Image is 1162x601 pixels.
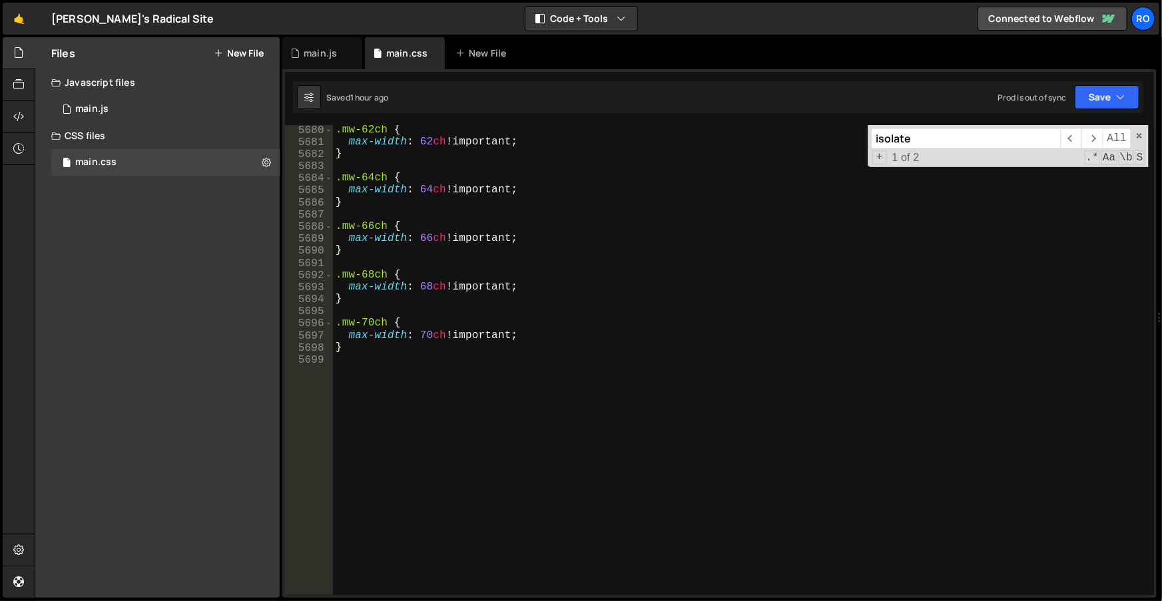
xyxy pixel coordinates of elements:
div: 1 hour ago [350,92,389,103]
div: New File [455,47,511,60]
div: 5692 [285,270,333,282]
div: 5682 [285,148,333,160]
div: 5684 [285,172,333,184]
div: 5697 [285,330,333,342]
a: Connected to Webflow [978,7,1127,31]
div: 5694 [285,294,333,305]
div: 5690 [285,245,333,257]
div: 5685 [285,184,333,196]
div: 5693 [285,282,333,294]
div: 5686 [285,197,333,209]
div: Prod is out of sync [998,92,1067,103]
div: 16726/45737.js [51,96,280,122]
div: Saved [326,92,388,103]
div: main.css [386,47,428,60]
span: Toggle Replace mode [872,150,887,164]
span: Alt-Enter [1103,128,1131,149]
h2: Files [51,46,75,61]
div: main.css [75,156,117,168]
div: main.js [75,103,109,115]
div: 5695 [285,305,333,317]
button: Code + Tools [525,7,637,31]
button: New File [214,48,264,59]
div: 5696 [285,317,333,329]
div: 5691 [285,258,333,270]
div: main.js [304,47,337,60]
div: 5689 [285,233,333,245]
div: 5683 [285,160,333,172]
div: 5688 [285,221,333,233]
span: ​ [1081,128,1102,149]
a: 🤙 [3,3,35,35]
span: RegExp Search [1085,150,1101,165]
span: Search In Selection [1135,150,1145,165]
button: Save [1075,85,1139,109]
div: CSS files [35,122,280,149]
div: 5681 [285,136,333,148]
div: 5687 [285,209,333,221]
span: CaseSensitive Search [1101,150,1117,165]
span: Whole Word Search [1119,150,1135,165]
div: [PERSON_NAME]'s Radical Site [51,11,214,27]
a: Ro [1131,7,1155,31]
div: 5699 [285,354,333,366]
input: Search for [871,128,1061,149]
div: 16726/45739.css [51,149,280,176]
span: ​ [1061,128,1081,149]
div: 5698 [285,342,333,354]
div: Javascript files [35,69,280,96]
div: 5680 [285,124,333,136]
span: 1 of 2 [887,152,925,164]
